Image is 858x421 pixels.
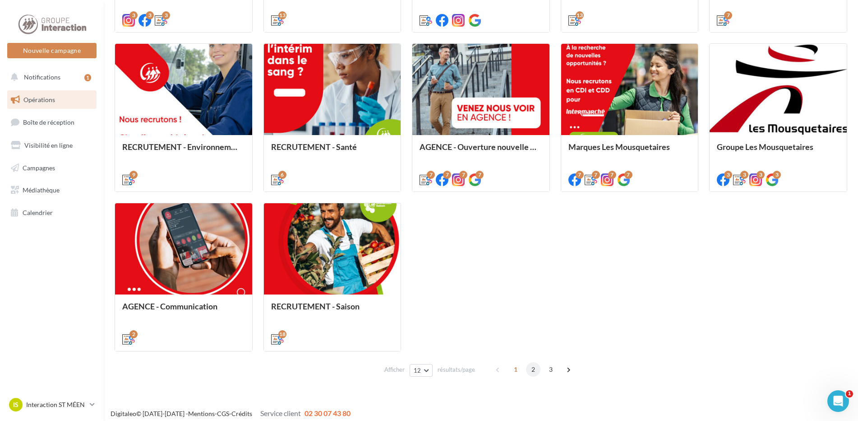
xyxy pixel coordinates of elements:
div: RECRUTEMENT - Saison [271,302,394,320]
div: 9 [129,171,138,179]
span: Afficher [384,365,405,374]
span: 12 [414,367,421,374]
span: Opérations [23,96,55,103]
div: 6 [278,171,286,179]
span: 2 [526,362,540,377]
span: 3 [544,362,558,377]
iframe: Intercom live chat [827,390,849,412]
span: © [DATE]-[DATE] - - - [111,410,351,417]
span: 1 [508,362,523,377]
div: 1 [84,74,91,81]
div: 3 [129,11,138,19]
div: 7 [576,171,584,179]
a: Mentions [188,410,215,417]
div: 7 [475,171,484,179]
div: 3 [162,11,170,19]
span: Service client [260,409,301,417]
div: 3 [724,171,732,179]
div: AGENCE - Ouverture nouvelle agence [420,142,542,160]
span: Visibilité en ligne [24,141,73,149]
span: Notifications [24,73,60,81]
span: Boîte de réception [23,118,74,126]
div: 3 [146,11,154,19]
a: Campagnes [5,159,98,178]
div: Marques Les Mousquetaires [568,142,691,160]
a: Médiathèque [5,181,98,200]
a: Crédits [231,410,252,417]
p: Interaction ST MÉEN [26,400,86,409]
div: 13 [576,11,584,19]
div: 7 [592,171,600,179]
div: AGENCE - Communication [122,302,245,320]
span: IS [13,400,18,409]
div: RECRUTEMENT - Santé [271,142,394,160]
button: Nouvelle campagne [7,43,97,58]
span: résultats/page [438,365,475,374]
span: Calendrier [23,209,53,216]
div: 3 [773,171,781,179]
div: 7 [608,171,616,179]
a: Visibilité en ligne [5,136,98,155]
div: 18 [278,330,286,338]
button: Notifications 1 [5,68,95,87]
button: 12 [410,364,433,377]
div: 7 [459,171,467,179]
a: Boîte de réception [5,112,98,132]
div: 13 [278,11,286,19]
div: 3 [757,171,765,179]
div: RECRUTEMENT - Environnement [122,142,245,160]
div: 2 [129,330,138,338]
span: 1 [846,390,853,398]
span: 02 30 07 43 80 [304,409,351,417]
div: 7 [724,11,732,19]
span: Campagnes [23,164,55,171]
div: 7 [624,171,632,179]
div: 7 [443,171,451,179]
div: 7 [427,171,435,179]
a: CGS [217,410,229,417]
a: Digitaleo [111,410,136,417]
span: Médiathèque [23,186,60,194]
a: IS Interaction ST MÉEN [7,396,97,413]
div: 3 [740,171,748,179]
div: Groupe Les Mousquetaires [717,142,840,160]
a: Calendrier [5,203,98,222]
a: Opérations [5,90,98,109]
